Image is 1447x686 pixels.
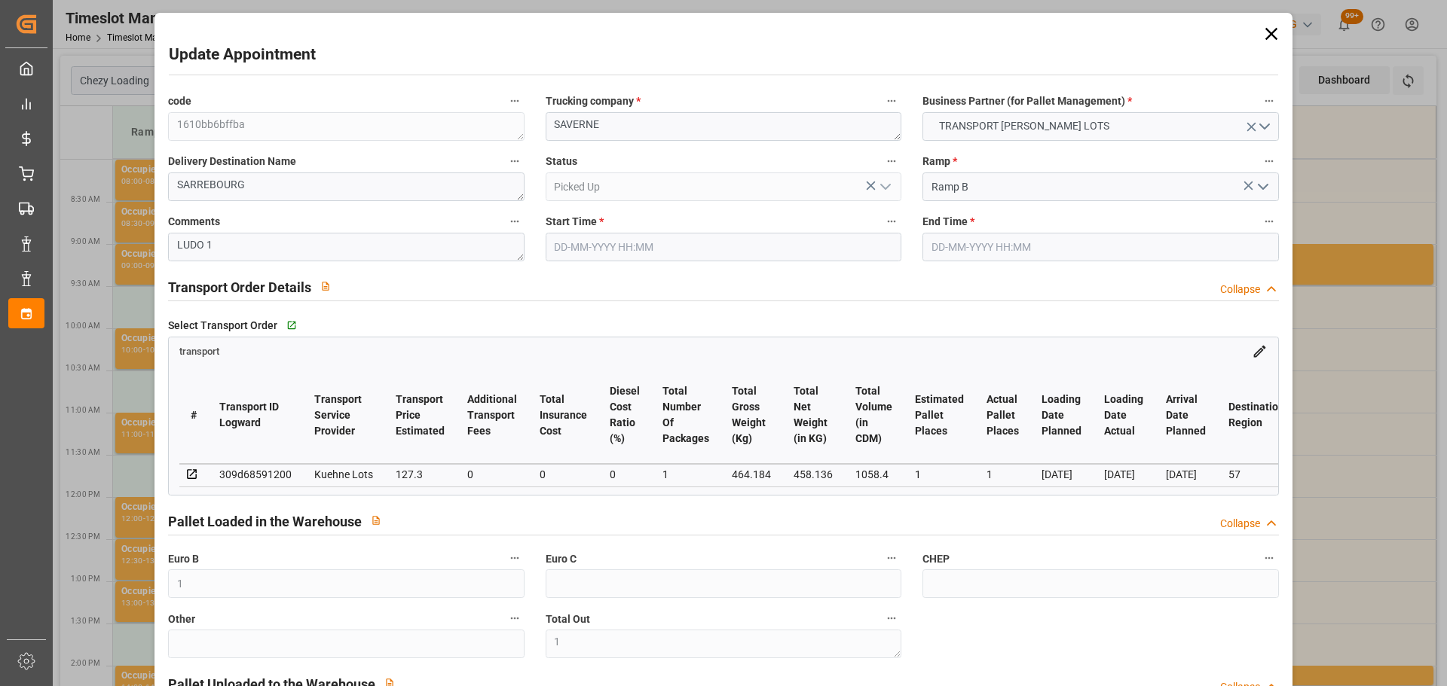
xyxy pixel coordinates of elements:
button: open menu [1250,175,1273,199]
th: Total Insurance Cost [528,367,598,464]
div: 309d68591200 [219,465,292,483]
th: Arrival Date Planned [1155,367,1217,464]
span: Status [546,154,577,169]
textarea: 1610bb6bffba [168,112,524,141]
span: Delivery Destination Name [168,154,296,169]
textarea: SAVERNE [546,112,901,141]
span: Total Out [546,611,590,627]
th: Total Gross Weight (Kg) [720,367,782,464]
textarea: LUDO 1 [168,233,524,261]
input: DD-MM-YYYY HH:MM [546,233,901,261]
button: Trucking company * [882,91,901,111]
button: code [505,91,525,111]
div: [DATE] [1166,465,1206,483]
div: 0 [540,465,587,483]
div: Collapse [1220,516,1260,532]
button: Delivery Destination Name [505,151,525,171]
th: Total Number Of Packages [651,367,720,464]
th: Total Volume (in CDM) [844,367,904,464]
div: 1058.4 [855,465,892,483]
button: open menu [922,112,1278,141]
button: Euro B [505,548,525,568]
span: End Time [922,214,974,230]
div: Collapse [1220,282,1260,297]
button: Comments [505,212,525,231]
div: [DATE] [1104,465,1143,483]
span: Trucking company [546,93,641,109]
textarea: 1 [546,630,901,658]
span: transport [179,346,219,357]
button: Status [882,151,901,171]
div: 1 [662,465,709,483]
th: Diesel Cost Ratio (%) [598,367,651,464]
span: Ramp [922,154,957,169]
th: Additional Transport Fees [456,367,528,464]
h2: Update Appointment [169,43,316,67]
div: [DATE] [1042,465,1081,483]
span: code [168,93,191,109]
span: Euro B [168,551,199,567]
th: Actual Pallet Places [975,367,1030,464]
div: 0 [467,465,517,483]
div: 127.3 [396,465,445,483]
h2: Transport Order Details [168,277,311,297]
div: 1 [915,465,964,483]
button: Euro C [882,548,901,568]
div: 458.136 [794,465,833,483]
textarea: SARREBOURG [168,172,524,201]
th: Transport Service Provider [303,367,384,464]
a: transport [179,344,219,356]
button: End Time * [1259,212,1279,231]
span: CHEP [922,551,950,567]
th: Estimated Pallet Places [904,367,975,464]
input: DD-MM-YYYY HH:MM [922,233,1278,261]
button: Other [505,608,525,628]
div: 1 [987,465,1019,483]
button: View description [362,506,390,535]
span: Select Transport Order [168,318,277,334]
div: 57 [1228,465,1284,483]
th: Destination Region [1217,367,1296,464]
button: CHEP [1259,548,1279,568]
div: 0 [610,465,640,483]
div: Kuehne Lots [314,465,373,483]
input: Type to search/select [922,172,1278,201]
th: Total Net Weight (in KG) [782,367,844,464]
span: Euro C [546,551,577,567]
button: View description [311,272,340,300]
div: 464.184 [732,465,771,483]
th: Transport ID Logward [208,367,303,464]
th: Loading Date Actual [1093,367,1155,464]
th: Transport Price Estimated [384,367,456,464]
button: Business Partner (for Pallet Management) * [1259,91,1279,111]
span: TRANSPORT [PERSON_NAME] LOTS [932,118,1117,134]
th: Loading Date Planned [1030,367,1093,464]
button: Start Time * [882,212,901,231]
input: Type to search/select [546,172,901,201]
span: Other [168,611,195,627]
span: Business Partner (for Pallet Management) [922,93,1132,109]
span: Comments [168,214,220,230]
th: # [179,367,208,464]
button: open menu [873,175,896,199]
h2: Pallet Loaded in the Warehouse [168,511,362,532]
span: Start Time [546,214,604,230]
button: Ramp * [1259,151,1279,171]
button: Total Out [882,608,901,628]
